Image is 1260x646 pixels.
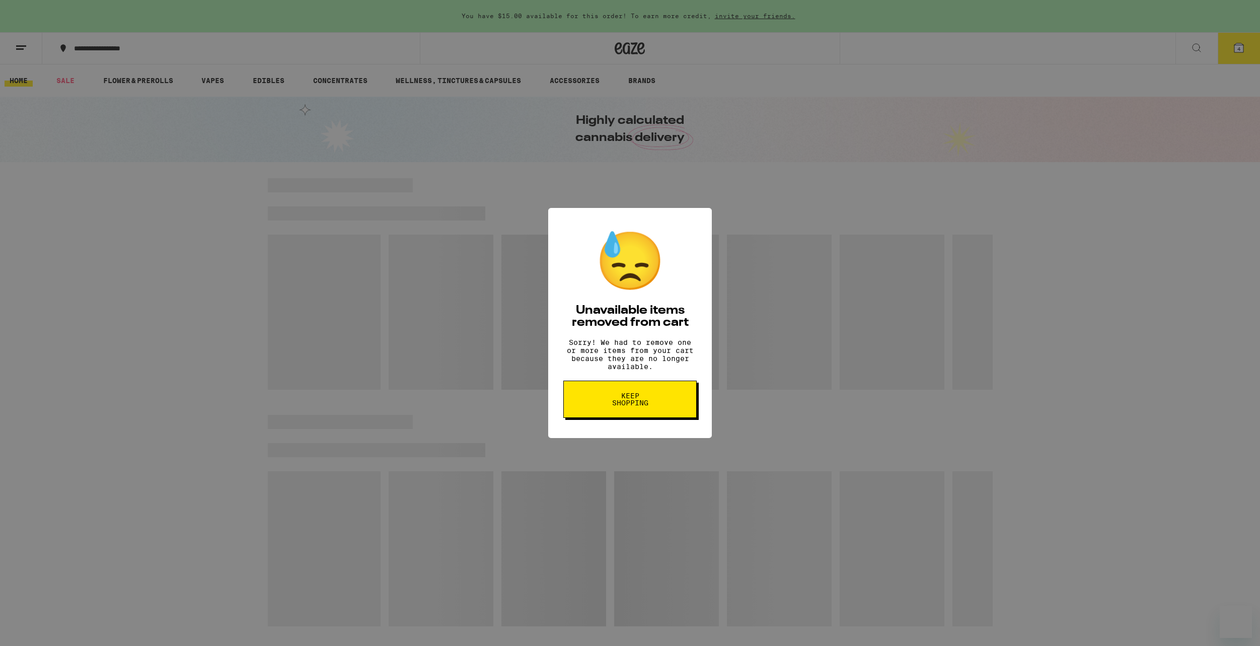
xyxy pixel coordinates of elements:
p: Sorry! We had to remove one or more items from your cart because they are no longer available. [563,338,697,371]
div: 😓 [595,228,665,295]
iframe: Button to launch messaging window [1220,606,1252,638]
h2: Unavailable items removed from cart [563,305,697,329]
span: Keep Shopping [604,392,656,406]
button: Keep Shopping [563,381,697,418]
